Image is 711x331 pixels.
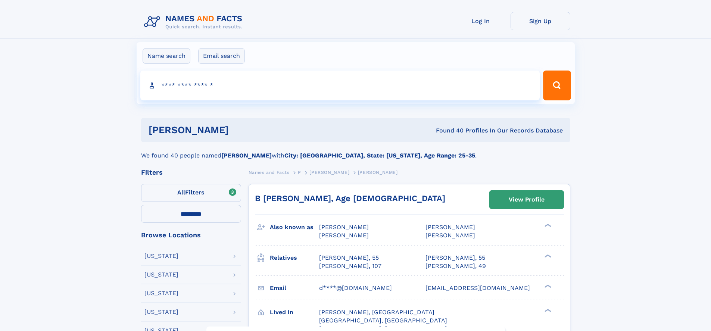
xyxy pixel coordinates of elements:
[509,191,545,208] div: View Profile
[198,48,245,64] label: Email search
[451,12,511,30] a: Log In
[309,170,349,175] span: [PERSON_NAME]
[141,142,570,160] div: We found 40 people named with .
[298,170,301,175] span: P
[543,223,552,228] div: ❯
[221,152,272,159] b: [PERSON_NAME]
[425,284,530,291] span: [EMAIL_ADDRESS][DOMAIN_NAME]
[270,221,319,234] h3: Also known as
[319,254,379,262] a: [PERSON_NAME], 55
[490,191,564,209] a: View Profile
[425,224,475,231] span: [PERSON_NAME]
[270,252,319,264] h3: Relatives
[543,71,571,100] button: Search Button
[298,168,301,177] a: P
[141,169,241,176] div: Filters
[144,272,178,278] div: [US_STATE]
[149,125,333,135] h1: [PERSON_NAME]
[319,309,434,316] span: [PERSON_NAME], [GEOGRAPHIC_DATA]
[177,189,185,196] span: All
[319,262,381,270] a: [PERSON_NAME], 107
[255,194,445,203] a: B [PERSON_NAME], Age [DEMOGRAPHIC_DATA]
[425,262,486,270] a: [PERSON_NAME], 49
[284,152,475,159] b: City: [GEOGRAPHIC_DATA], State: [US_STATE], Age Range: 25-35
[358,170,398,175] span: [PERSON_NAME]
[143,48,190,64] label: Name search
[543,284,552,288] div: ❯
[144,309,178,315] div: [US_STATE]
[319,232,369,239] span: [PERSON_NAME]
[141,12,249,32] img: Logo Names and Facts
[249,168,290,177] a: Names and Facts
[309,168,349,177] a: [PERSON_NAME]
[140,71,540,100] input: search input
[270,282,319,294] h3: Email
[141,232,241,238] div: Browse Locations
[332,127,563,135] div: Found 40 Profiles In Our Records Database
[425,232,475,239] span: [PERSON_NAME]
[319,224,369,231] span: [PERSON_NAME]
[144,290,178,296] div: [US_STATE]
[511,12,570,30] a: Sign Up
[425,254,485,262] a: [PERSON_NAME], 55
[543,308,552,313] div: ❯
[144,253,178,259] div: [US_STATE]
[141,184,241,202] label: Filters
[319,317,447,324] span: [GEOGRAPHIC_DATA], [GEOGRAPHIC_DATA]
[543,253,552,258] div: ❯
[270,306,319,319] h3: Lived in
